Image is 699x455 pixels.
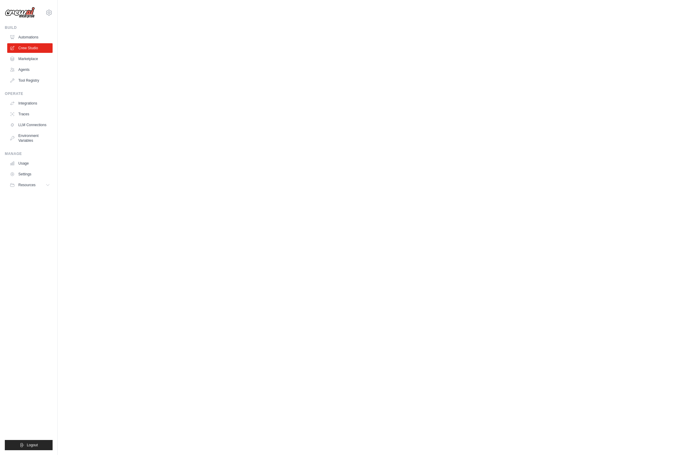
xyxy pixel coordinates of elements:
a: Automations [7,32,53,42]
a: Settings [7,169,53,179]
a: Environment Variables [7,131,53,145]
span: Resources [18,183,35,187]
a: Integrations [7,99,53,108]
div: Manage [5,151,53,156]
div: Build [5,25,53,30]
span: Logout [27,443,38,447]
a: Agents [7,65,53,74]
a: Tool Registry [7,76,53,85]
a: Usage [7,159,53,168]
button: Resources [7,180,53,190]
img: Logo [5,7,35,18]
a: Marketplace [7,54,53,64]
a: Crew Studio [7,43,53,53]
a: LLM Connections [7,120,53,130]
a: Traces [7,109,53,119]
div: Operate [5,91,53,96]
button: Logout [5,440,53,450]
